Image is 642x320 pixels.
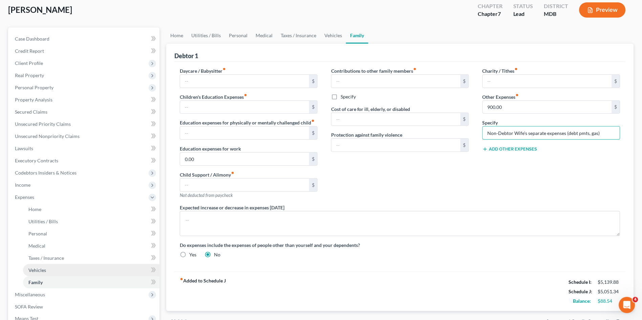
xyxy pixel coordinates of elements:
[612,101,620,114] div: $
[341,93,356,100] label: Specify
[8,5,72,15] span: [PERSON_NAME]
[461,75,469,88] div: $
[180,171,234,178] label: Child Support / Alimony
[225,27,252,44] a: Personal
[478,2,502,10] div: Chapter
[320,27,346,44] a: Vehicles
[331,131,403,138] label: Protection against family violence
[9,301,159,313] a: SOFA Review
[498,10,501,17] span: 7
[28,279,43,285] span: Family
[180,277,226,306] strong: Added to Schedule J
[598,298,620,304] div: $88.54
[461,139,469,152] div: $
[15,170,77,176] span: Codebtors Insiders & Notices
[23,203,159,215] a: Home
[346,27,368,44] a: Family
[544,2,569,10] div: District
[23,264,159,276] a: Vehicles
[15,304,43,310] span: SOFA Review
[9,130,159,142] a: Unsecured Nonpriority Claims
[244,93,247,97] i: fiber_manual_record
[15,109,47,115] span: Secured Claims
[187,27,225,44] a: Utilities / Bills
[15,85,53,90] span: Personal Property
[28,231,47,236] span: Personal
[180,101,309,114] input: --
[180,75,309,88] input: --
[483,75,612,88] input: --
[23,215,159,228] a: Utilities / Bills
[619,297,635,313] iframe: Intercom live chat
[28,255,64,261] span: Taxes / Insurance
[15,48,44,54] span: Credit Report
[612,75,620,88] div: $
[9,106,159,118] a: Secured Claims
[214,251,220,258] label: No
[598,288,620,295] div: $5,051.34
[483,93,519,100] label: Other Expenses
[9,118,159,130] a: Unsecured Priority Claims
[15,97,52,102] span: Property Analysis
[331,106,410,113] label: Cost of care for ill, elderly, or disabled
[180,277,183,281] i: fiber_manual_record
[15,145,33,151] span: Lawsuits
[15,133,80,139] span: Unsecured Nonpriority Claims
[15,36,49,42] span: Case Dashboard
[569,289,593,294] strong: Schedule J:
[189,251,196,258] label: Yes
[180,119,315,126] label: Education expenses for physically or mentally challenged child
[180,153,309,165] input: --
[413,67,417,71] i: fiber_manual_record
[483,101,612,114] input: --
[516,93,519,97] i: fiber_manual_record
[309,127,317,139] div: $
[180,67,226,74] label: Daycare / Babysitter
[309,179,317,191] div: $
[15,72,44,78] span: Real Property
[180,179,309,191] input: --
[311,119,315,122] i: fiber_manual_record
[15,158,58,163] span: Executory Contracts
[9,155,159,167] a: Executory Contracts
[23,276,159,289] a: Family
[483,119,498,126] label: Specify
[28,206,41,212] span: Home
[23,252,159,264] a: Taxes / Insurance
[573,298,591,304] strong: Balance:
[28,219,58,224] span: Utilities / Bills
[513,10,533,18] div: Lead
[28,267,46,273] span: Vehicles
[331,67,417,74] label: Contributions to other family members
[483,67,518,74] label: Charity / Tithes
[252,27,277,44] a: Medical
[15,121,71,127] span: Unsecured Priority Claims
[180,242,620,249] label: Do expenses include the expenses of people other than yourself and your dependents?
[180,204,284,211] label: Expected increase or decrease in expenses [DATE]
[180,93,247,100] label: Children's Education Expenses
[9,33,159,45] a: Case Dashboard
[15,60,43,66] span: Client Profile
[483,127,620,139] input: Specify...
[331,75,461,88] input: --
[180,145,241,152] label: Education expenses for work
[331,139,461,152] input: --
[174,52,198,60] div: Debtor 1
[180,192,233,198] span: Not deducted from paycheck
[277,27,320,44] a: Taxes / Insurance
[9,94,159,106] a: Property Analysis
[15,182,30,188] span: Income
[633,297,638,302] span: 4
[461,113,469,126] div: $
[478,10,502,18] div: Chapter
[28,243,45,249] span: Medical
[513,2,533,10] div: Status
[23,228,159,240] a: Personal
[166,27,187,44] a: Home
[598,279,620,285] div: $5,139.88
[309,153,317,165] div: $
[544,10,569,18] div: MDB
[309,75,317,88] div: $
[15,292,45,297] span: Miscellaneous
[23,240,159,252] a: Medical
